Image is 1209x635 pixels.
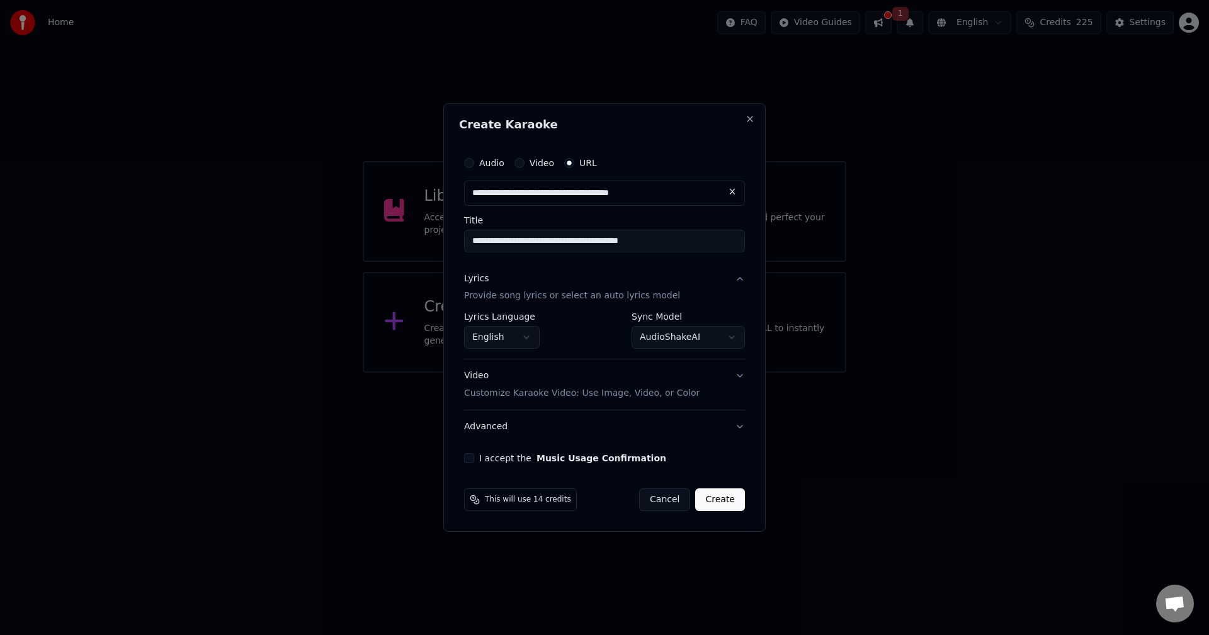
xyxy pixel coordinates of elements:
label: Sync Model [632,313,745,322]
p: Customize Karaoke Video: Use Image, Video, or Color [464,387,700,400]
button: Create [695,488,745,511]
button: LyricsProvide song lyrics or select an auto lyrics model [464,262,745,313]
span: This will use 14 credits [485,495,571,505]
button: VideoCustomize Karaoke Video: Use Image, Video, or Color [464,360,745,410]
div: LyricsProvide song lyrics or select an auto lyrics model [464,313,745,359]
label: URL [579,159,597,167]
button: I accept the [536,454,666,463]
div: Lyrics [464,273,489,285]
button: Advanced [464,410,745,443]
p: Provide song lyrics or select an auto lyrics model [464,290,680,303]
label: I accept the [479,454,666,463]
h2: Create Karaoke [459,119,750,130]
label: Title [464,216,745,225]
div: Video [464,370,700,400]
button: Cancel [639,488,690,511]
label: Video [530,159,554,167]
label: Audio [479,159,504,167]
label: Lyrics Language [464,313,540,322]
